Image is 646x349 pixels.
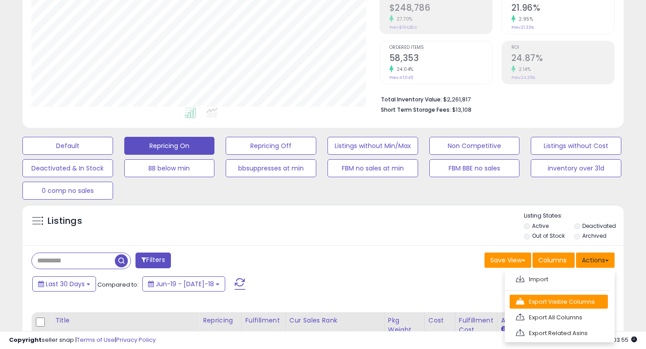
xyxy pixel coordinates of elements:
a: Privacy Policy [116,336,156,344]
button: Save View [484,253,531,268]
span: Last 30 Days [46,279,85,288]
button: Non Competitive [429,137,520,155]
label: Out of Stock [532,232,565,240]
button: Columns [533,253,575,268]
h2: 58,353 [389,53,492,65]
div: seller snap | | [9,336,156,345]
button: Listings without Min/Max [327,137,418,155]
button: FBM BBE no sales [429,159,520,177]
button: Listings without Cost [531,137,621,155]
small: Prev: $194,824 [389,25,417,30]
label: Active [532,222,549,230]
small: Prev: 47,045 [389,75,413,80]
button: Repricing Off [226,137,316,155]
li: $2,261,817 [381,93,608,104]
div: Cur Sales Rank [289,316,380,325]
button: Jun-19 - [DATE]-18 [142,276,225,292]
b: Short Term Storage Fees: [381,106,451,113]
button: Default [22,137,113,155]
span: Compared to: [97,280,139,289]
button: bbsuppresses at min [226,159,316,177]
h2: 21.96% [511,3,614,15]
button: Last 30 Days [32,276,96,292]
span: Ordered Items [389,45,492,50]
button: Deactivated & In Stock [22,159,113,177]
a: Export Related Asins [510,326,608,340]
small: 2.95% [515,16,533,22]
label: Archived [582,232,607,240]
small: Prev: 24.35% [511,75,535,80]
h5: Listings [48,215,82,227]
span: Columns [538,256,567,265]
small: 24.04% [393,66,414,73]
strong: Copyright [9,336,42,344]
small: 2.14% [515,66,531,73]
button: FBM no sales at min [327,159,418,177]
small: Prev: 21.33% [511,25,534,30]
p: Listing States: [524,212,624,220]
a: Export Visible Columns [510,295,608,309]
a: Terms of Use [77,336,115,344]
a: Import [510,272,608,286]
button: inventory over 31d [531,159,621,177]
div: Amazon Fees [501,316,579,325]
div: Repricing [203,316,238,325]
button: 0 comp no sales [22,182,113,200]
a: Export All Columns [510,310,608,324]
button: Actions [576,253,615,268]
h2: $248,786 [389,3,492,15]
small: 27.70% [393,16,413,22]
div: Pkg Weight [388,316,421,335]
span: Jun-19 - [DATE]-18 [156,279,214,288]
div: Fulfillment Cost [459,316,493,335]
span: 2025-08-18 03:55 GMT [599,336,637,344]
h2: 24.87% [511,53,614,65]
span: $13,108 [452,105,471,114]
div: Title [55,316,195,325]
label: Deactivated [582,222,616,230]
span: ROI [511,45,614,50]
b: Total Inventory Value: [381,96,442,103]
button: Repricing On [124,137,215,155]
button: BB below min [124,159,215,177]
button: Filters [135,253,170,268]
div: Cost [428,316,451,325]
div: Fulfillment [245,316,282,325]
